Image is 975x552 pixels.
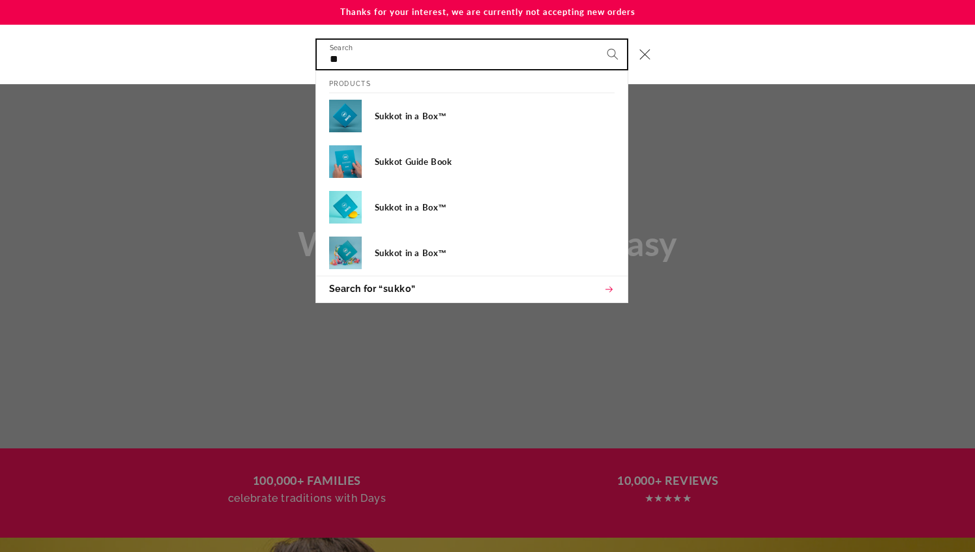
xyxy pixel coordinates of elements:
a: Sukkot in a Box™ [316,93,628,139]
h3: Sukkot Guide Book [375,156,615,167]
a: Sukkot Guide Book [316,139,628,184]
button: Search [598,40,627,68]
button: Search for “sukko” [316,276,628,302]
img: Sukkot in a Box (7845287592174) [329,237,362,269]
img: Sukkot in a Box™ [329,100,362,132]
h3: Sukkot in a Box™ [375,111,615,122]
img: Sukkot in a Box™ [329,191,362,224]
button: Close [631,40,660,68]
h2: Products [329,70,615,94]
img: Sukkot Guide Book [329,145,362,178]
a: Sukkot in a Box™ [316,230,628,276]
a: Sukkot in a Box™ [316,184,628,230]
h3: Sukkot in a Box™ [375,248,615,259]
h3: Sukkot in a Box™ [375,202,615,213]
